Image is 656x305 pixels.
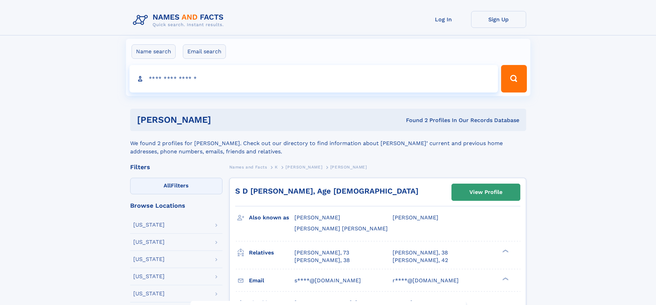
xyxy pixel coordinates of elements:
div: [US_STATE] [133,222,165,228]
a: Names and Facts [229,163,267,171]
label: Email search [183,44,226,59]
div: Filters [130,164,222,170]
span: [PERSON_NAME] [393,214,438,221]
div: [US_STATE] [133,291,165,296]
span: All [164,182,171,189]
span: K [275,165,278,170]
a: View Profile [452,184,520,200]
span: [PERSON_NAME] [285,165,322,170]
span: [PERSON_NAME] [330,165,367,170]
div: We found 2 profiles for [PERSON_NAME]. Check out our directory to find information about [PERSON_... [130,131,526,156]
a: S D [PERSON_NAME], Age [DEMOGRAPHIC_DATA] [235,187,418,195]
div: Found 2 Profiles In Our Records Database [309,117,519,124]
div: [US_STATE] [133,274,165,279]
div: ❯ [501,276,509,281]
h3: Also known as [249,212,294,224]
a: [PERSON_NAME], 38 [393,249,448,257]
a: K [275,163,278,171]
span: [PERSON_NAME] [PERSON_NAME] [294,225,388,232]
div: Browse Locations [130,203,222,209]
a: [PERSON_NAME], 73 [294,249,349,257]
button: Search Button [501,65,527,92]
div: [US_STATE] [133,239,165,245]
a: Log In [416,11,471,28]
input: search input [129,65,498,92]
a: [PERSON_NAME] [285,163,322,171]
div: View Profile [469,184,502,200]
label: Name search [132,44,176,59]
h3: Relatives [249,247,294,259]
span: [PERSON_NAME] [294,214,340,221]
div: [US_STATE] [133,257,165,262]
a: [PERSON_NAME], 42 [393,257,448,264]
div: ❯ [501,249,509,253]
h3: Email [249,275,294,286]
a: Sign Up [471,11,526,28]
label: Filters [130,178,222,194]
img: Logo Names and Facts [130,11,229,30]
a: [PERSON_NAME], 38 [294,257,350,264]
h1: [PERSON_NAME] [137,116,309,124]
